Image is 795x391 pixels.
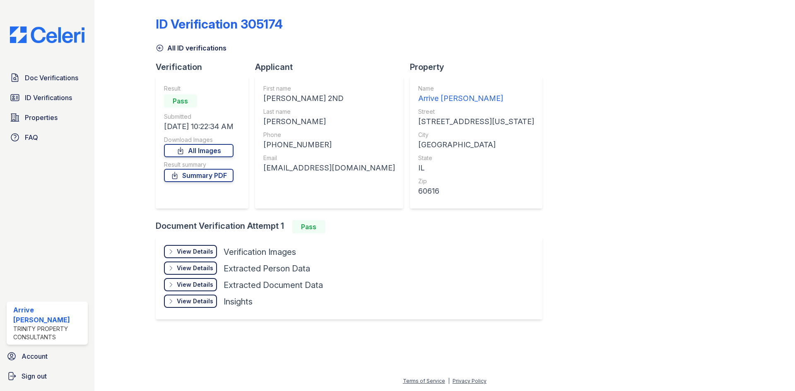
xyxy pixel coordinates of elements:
div: Result [164,84,234,93]
div: Document Verification Attempt 1 [156,220,549,233]
a: Terms of Service [403,378,445,384]
div: Insights [224,296,253,307]
div: [PERSON_NAME] 2ND [263,93,395,104]
div: Extracted Document Data [224,279,323,291]
img: CE_Logo_Blue-a8612792a0a2168367f1c8372b55b34899dd931a85d93a1a3d3e32e68fde9ad4.png [3,26,91,43]
div: Verification Images [224,246,296,258]
div: Property [410,61,549,73]
div: View Details [177,264,213,272]
div: ID Verification 305174 [156,17,283,31]
div: Trinity Property Consultants [13,325,84,341]
a: FAQ [7,129,88,146]
span: Account [22,351,48,361]
div: Email [263,154,395,162]
span: ID Verifications [25,93,72,103]
a: Name Arrive [PERSON_NAME] [418,84,534,104]
div: View Details [177,247,213,256]
div: First name [263,84,395,93]
a: Doc Verifications [7,70,88,86]
div: Street [418,108,534,116]
div: Download Images [164,136,234,144]
a: ID Verifications [7,89,88,106]
a: All Images [164,144,234,157]
div: Submitted [164,113,234,121]
div: Last name [263,108,395,116]
a: Privacy Policy [453,378,487,384]
div: [STREET_ADDRESS][US_STATE] [418,116,534,127]
span: FAQ [25,132,38,142]
a: Sign out [3,368,91,384]
a: Account [3,348,91,365]
div: Zip [418,177,534,185]
div: Verification [156,61,255,73]
a: All ID verifications [156,43,226,53]
div: Pass [292,220,325,233]
div: Applicant [255,61,410,73]
div: Result summary [164,161,234,169]
div: [DATE] 10:22:34 AM [164,121,234,132]
div: Pass [164,94,197,108]
div: [PHONE_NUMBER] [263,139,395,151]
div: 60616 [418,185,534,197]
div: Arrive [PERSON_NAME] [13,305,84,325]
div: Extracted Person Data [224,263,310,274]
div: [GEOGRAPHIC_DATA] [418,139,534,151]
div: | [448,378,450,384]
div: City [418,131,534,139]
div: [PERSON_NAME] [263,116,395,127]
a: Properties [7,109,88,126]
a: Summary PDF [164,169,234,182]
div: State [418,154,534,162]
div: IL [418,162,534,174]
div: Name [418,84,534,93]
div: View Details [177,297,213,305]
div: [EMAIL_ADDRESS][DOMAIN_NAME] [263,162,395,174]
div: Arrive [PERSON_NAME] [418,93,534,104]
span: Doc Verifications [25,73,78,83]
div: View Details [177,281,213,289]
span: Sign out [22,371,47,381]
iframe: chat widget [760,358,787,383]
div: Phone [263,131,395,139]
span: Properties [25,113,58,122]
